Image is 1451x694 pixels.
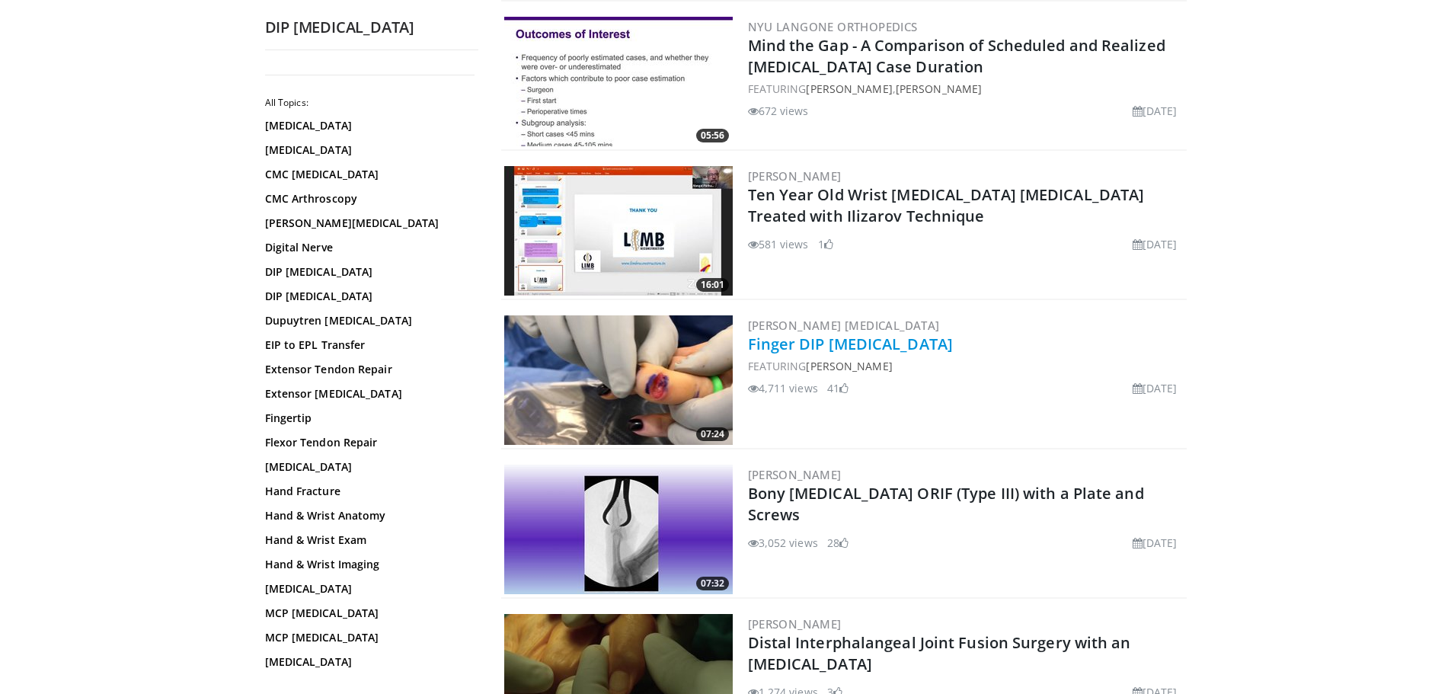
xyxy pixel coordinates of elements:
[806,359,892,373] a: [PERSON_NAME]
[748,535,818,551] li: 3,052 views
[896,82,982,96] a: [PERSON_NAME]
[748,334,954,354] a: Finger DIP [MEDICAL_DATA]
[265,581,471,596] a: [MEDICAL_DATA]
[748,467,842,482] a: [PERSON_NAME]
[265,654,471,670] a: [MEDICAL_DATA]
[265,508,471,523] a: Hand & Wrist Anatomy
[504,17,733,146] img: f24c90bb-6f79-446c-8674-125b33d2340d.300x170_q85_crop-smart_upscale.jpg
[748,318,940,333] a: [PERSON_NAME] [MEDICAL_DATA]
[748,632,1131,674] a: Distal Interphalangeal Joint Fusion Surgery with an [MEDICAL_DATA]
[265,484,471,499] a: Hand Fracture
[827,535,849,551] li: 28
[265,97,475,109] h2: All Topics:
[265,459,471,475] a: [MEDICAL_DATA]
[504,465,733,594] img: 8c22dbbc-7d2a-4b9c-9388-bbfcf840b204.300x170_q85_crop-smart_upscale.jpg
[504,166,733,296] img: f8d8e493-f3e4-4b86-9051-fae026cfc953.300x170_q85_crop-smart_upscale.jpg
[748,236,809,252] li: 581 views
[748,19,918,34] a: NYU Langone Orthopedics
[265,630,471,645] a: MCP [MEDICAL_DATA]
[265,435,471,450] a: Flexor Tendon Repair
[748,358,1184,374] div: FEATURING
[748,35,1165,77] a: Mind the Gap - A Comparison of Scheduled and Realized [MEDICAL_DATA] Case Duration
[696,278,729,292] span: 16:01
[748,81,1184,97] div: FEATURING ,
[827,380,849,396] li: 41
[265,264,471,280] a: DIP [MEDICAL_DATA]
[265,606,471,621] a: MCP [MEDICAL_DATA]
[504,166,733,296] a: 16:01
[265,532,471,548] a: Hand & Wrist Exam
[265,167,471,182] a: CMC [MEDICAL_DATA]
[1133,535,1178,551] li: [DATE]
[748,103,809,119] li: 672 views
[748,380,818,396] li: 4,711 views
[265,118,471,133] a: [MEDICAL_DATA]
[1133,236,1178,252] li: [DATE]
[696,129,729,142] span: 05:56
[806,82,892,96] a: [PERSON_NAME]
[1133,103,1178,119] li: [DATE]
[265,289,471,304] a: DIP [MEDICAL_DATA]
[748,168,842,184] a: [PERSON_NAME]
[818,236,833,252] li: 1
[265,557,471,572] a: Hand & Wrist Imaging
[265,386,471,401] a: Extensor [MEDICAL_DATA]
[265,142,471,158] a: [MEDICAL_DATA]
[748,616,842,632] a: [PERSON_NAME]
[1133,380,1178,396] li: [DATE]
[265,362,471,377] a: Extensor Tendon Repair
[504,465,733,594] a: 07:32
[504,315,733,445] img: 9a8c68c8-3009-4c6b-aacc-38321ddfae82.300x170_q85_crop-smart_upscale.jpg
[696,427,729,441] span: 07:24
[748,184,1145,226] a: Ten Year Old Wrist [MEDICAL_DATA] [MEDICAL_DATA] Treated with Ilizarov Technique
[504,17,733,146] a: 05:56
[504,315,733,445] a: 07:24
[696,577,729,590] span: 07:32
[265,313,471,328] a: Dupuytren [MEDICAL_DATA]
[748,483,1144,525] a: Bony [MEDICAL_DATA] ORIF (Type III) with a Plate and Screws
[265,18,478,37] h2: DIP [MEDICAL_DATA]
[265,240,471,255] a: Digital Nerve
[265,337,471,353] a: EIP to EPL Transfer
[265,191,471,206] a: CMC Arthroscopy
[265,411,471,426] a: Fingertip
[265,216,471,231] a: [PERSON_NAME][MEDICAL_DATA]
